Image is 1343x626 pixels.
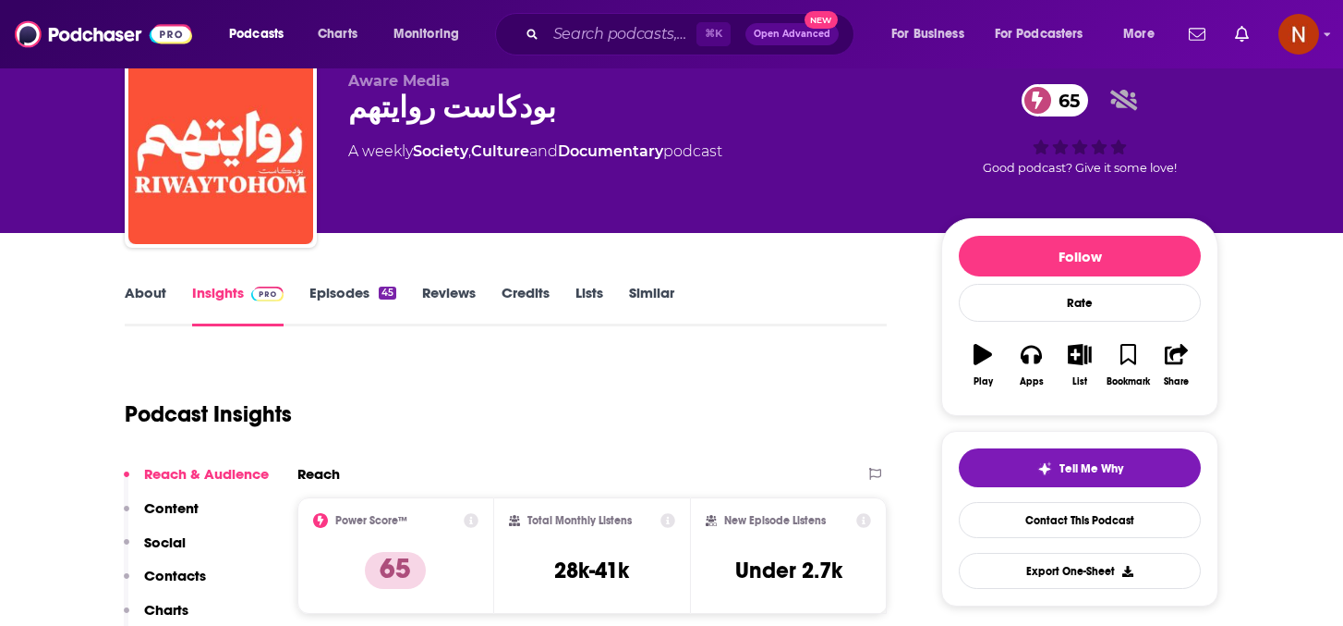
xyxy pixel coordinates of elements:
span: Monitoring [393,21,459,47]
span: Podcasts [229,21,284,47]
a: Society [413,142,468,160]
p: Contacts [144,567,206,584]
img: Podchaser Pro [251,287,284,301]
button: open menu [1110,19,1178,49]
a: About [125,284,166,326]
a: InsightsPodchaser Pro [192,284,284,326]
p: 65 [365,552,426,589]
button: open menu [878,19,987,49]
button: Social [124,534,186,568]
button: tell me why sparkleTell Me Why [959,448,1201,487]
div: List [1072,376,1087,387]
img: بودكاست روايتهم [128,59,313,244]
span: Open Advanced [754,30,830,39]
div: Rate [959,284,1201,322]
span: Good podcast? Give it some love! [983,161,1177,175]
h1: Podcast Insights [125,400,292,428]
button: open menu [381,19,483,49]
a: Similar [629,284,674,326]
button: Play [959,332,1007,399]
a: Reviews [422,284,476,326]
span: For Podcasters [995,21,1083,47]
span: More [1123,21,1155,47]
a: Culture [471,142,529,160]
button: Apps [1007,332,1055,399]
button: open menu [216,19,308,49]
div: Search podcasts, credits, & more... [513,13,872,55]
span: Logged in as AdelNBM [1278,14,1319,55]
p: Charts [144,601,188,619]
input: Search podcasts, credits, & more... [546,19,696,49]
h2: Reach [297,465,340,483]
span: Aware Media [348,72,450,90]
button: Reach & Audience [124,465,269,499]
div: 65Good podcast? Give it some love! [941,72,1218,187]
p: Content [144,499,199,517]
a: Credits [502,284,550,326]
button: Show profile menu [1278,14,1319,55]
span: and [529,142,558,160]
a: Contact This Podcast [959,502,1201,538]
p: Social [144,534,186,551]
a: 65 [1022,84,1089,117]
div: Bookmark [1107,376,1150,387]
div: Share [1164,376,1189,387]
button: Contacts [124,567,206,601]
a: Lists [575,284,603,326]
p: Reach & Audience [144,465,269,483]
div: Play [974,376,993,387]
button: Share [1153,332,1201,399]
img: Podchaser - Follow, Share and Rate Podcasts [15,17,192,52]
span: Tell Me Why [1059,461,1123,476]
button: open menu [983,19,1110,49]
button: Follow [959,236,1201,276]
a: Documentary [558,142,663,160]
div: 45 [379,287,396,300]
div: A weekly podcast [348,141,722,163]
span: ⌘ K [696,22,731,46]
span: Charts [318,21,357,47]
h3: Under 2.7k [735,557,842,584]
h2: New Episode Listens [724,514,826,527]
div: Apps [1020,376,1044,387]
button: List [1056,332,1104,399]
button: Bookmark [1104,332,1152,399]
h2: Power Score™ [335,514,407,527]
span: , [468,142,471,160]
a: Episodes45 [309,284,396,326]
img: tell me why sparkle [1037,461,1052,476]
img: User Profile [1278,14,1319,55]
button: Export One-Sheet [959,553,1201,589]
span: 65 [1040,84,1089,117]
button: Content [124,499,199,534]
span: For Business [891,21,964,47]
button: Open AdvancedNew [745,23,839,45]
a: Charts [306,19,369,49]
h2: Total Monthly Listens [527,514,632,527]
span: New [805,11,838,29]
a: Show notifications dropdown [1181,18,1213,50]
h3: 28k-41k [554,557,629,584]
a: Show notifications dropdown [1228,18,1256,50]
